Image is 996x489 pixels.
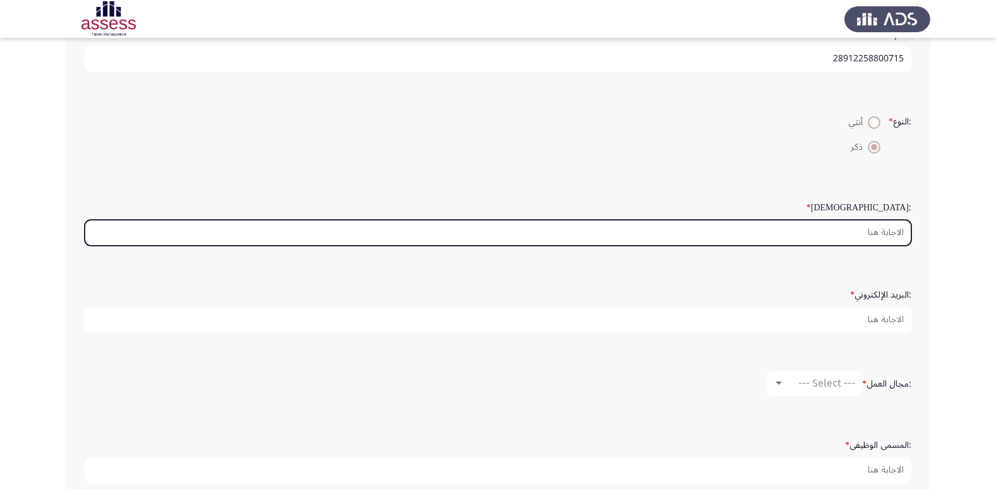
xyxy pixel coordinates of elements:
[85,307,911,333] input: add answer text
[844,1,930,37] img: Assess Talent Management logo
[845,440,911,451] label: :المسمى الوظيفى
[889,117,911,128] label: :النوع
[807,203,911,214] label: :[DEMOGRAPHIC_DATA]
[862,379,911,390] label: :مجال العمل
[865,29,911,40] label: :اسم العائلة
[85,457,911,483] input: add answer text
[66,1,152,37] img: Assessment logo of OCM R1 ASSESS
[85,46,911,72] input: add answer text
[849,115,868,130] span: أنثي
[798,377,855,389] span: --- Select ---
[850,290,911,301] label: :البريد الإلكتروني
[851,140,868,155] span: ذكر
[85,220,911,246] input: add answer text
